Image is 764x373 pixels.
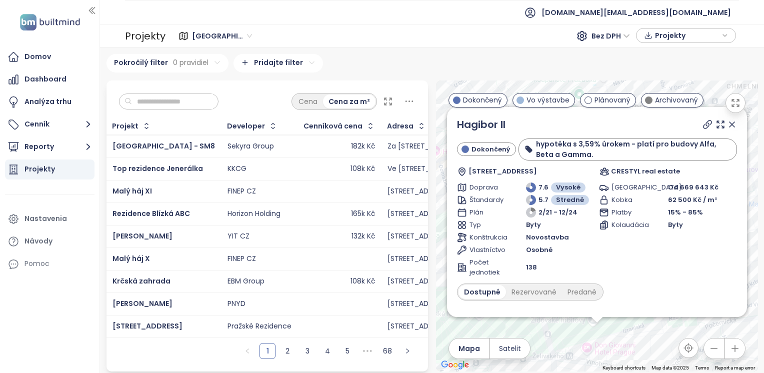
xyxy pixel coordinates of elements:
div: Cenníková cena [303,123,362,129]
span: ••• [359,343,375,359]
a: Analýza trhu [5,92,94,112]
div: button [641,28,730,43]
a: Malý háj X [112,253,150,263]
div: PNYD [227,299,245,308]
li: 3 [299,343,315,359]
button: Satelit [490,338,530,358]
span: Kolaudácia [611,220,646,230]
div: Za [STREET_ADDRESS] [387,142,462,151]
div: Návody [24,235,52,247]
img: Google [438,358,471,371]
div: FINEP CZ [227,187,256,196]
div: [STREET_ADDRESS] [387,232,452,241]
a: Open this area in Google Maps (opens a new window) [438,358,471,371]
a: 1 [260,343,275,358]
a: Malý háj XI [112,186,152,196]
div: Sekyra Group [227,142,274,151]
span: Bez DPH [591,28,630,43]
span: Projekty [655,28,719,43]
div: 108k Kč [350,164,375,173]
span: Plánovaný [594,94,630,105]
li: Predchádzajúca strana [239,343,255,359]
a: [PERSON_NAME] [112,298,172,308]
li: 5 [339,343,355,359]
span: Mapa [458,343,480,354]
li: 68 [379,343,395,359]
span: [STREET_ADDRESS] [112,321,182,331]
span: 62 500 Kč / m² [668,195,717,205]
div: Pridajte filter [233,54,323,72]
div: Adresa [387,123,413,129]
div: Rezervované [506,285,562,299]
button: Cenník [5,114,94,134]
a: Rezidence Blízká ABC [112,208,190,218]
button: left [239,343,255,359]
span: Archivovaný [655,94,698,105]
div: Cena [293,94,323,108]
b: hypotéka s 3,59% úrokem - platí pro budovy Alfa, Beta a Gamma. [536,138,716,159]
li: 4 [319,343,335,359]
span: [STREET_ADDRESS] [468,166,536,176]
button: Mapa [449,338,489,358]
span: Plán [469,207,504,217]
span: Stredné [556,195,584,205]
a: Nastavenia [5,209,94,229]
span: 5.7 [538,195,548,205]
li: Nasledujúca strana [399,343,415,359]
div: Dashboard [24,73,66,85]
div: [STREET_ADDRESS] [387,254,452,263]
a: Hagibor II [457,117,505,131]
a: Návody [5,231,94,251]
div: 182k Kč [351,142,375,151]
a: Terms (opens in new tab) [695,365,709,370]
span: Počet jednotiek [469,257,504,277]
a: Domov [5,47,94,67]
div: Domov [24,50,51,63]
a: 68 [380,343,395,358]
span: Byty [668,220,683,230]
span: Osobné [526,245,552,255]
span: Doprava [469,182,504,192]
span: Praha [192,28,252,43]
div: EBM Group [227,277,264,286]
span: Typ [469,220,504,230]
div: [STREET_ADDRESS] [387,209,452,218]
span: Vo výstavbe [526,94,569,105]
span: Dokončený [471,144,510,154]
a: Top rezidence Jenerálka [112,163,203,173]
div: FINEP CZ [227,254,256,263]
div: Pokročilý filter [106,54,228,72]
div: 132k Kč [351,232,375,241]
div: Analýza trhu [24,95,71,108]
div: [STREET_ADDRESS] [387,187,452,196]
div: Developer [227,123,265,129]
span: 138 [526,262,537,272]
div: Pomoc [5,254,94,274]
span: 2/21 - 12/24 [538,207,577,217]
div: Projekt [112,123,138,129]
button: right [399,343,415,359]
a: [PERSON_NAME] [112,231,172,241]
div: KKCG [227,164,246,173]
button: Reporty [5,137,94,157]
div: [STREET_ADDRESS] [387,277,452,286]
a: Report a map error [715,365,755,370]
a: 5 [340,343,355,358]
li: Nasledujúcich 5 strán [359,343,375,359]
span: Vysoké [556,182,580,192]
div: Horizon Holding [227,209,280,218]
span: Byty [526,220,541,230]
a: [GEOGRAPHIC_DATA] - SM8 [112,141,215,151]
span: Satelit [499,343,521,354]
a: 2 [280,343,295,358]
span: Od 669 643 Kč [668,182,718,192]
